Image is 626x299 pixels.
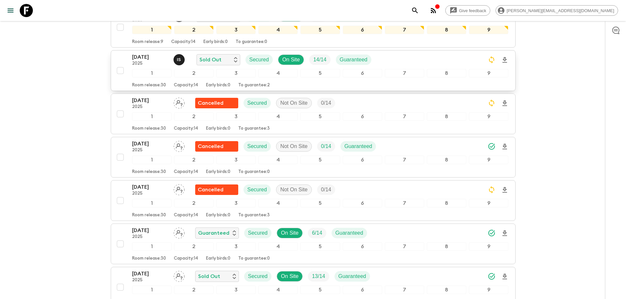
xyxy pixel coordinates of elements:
[258,242,298,251] div: 4
[171,39,196,45] p: Capacity: 14
[385,156,424,164] div: 7
[203,39,228,45] p: Early birds: 0
[317,141,335,152] div: Trip Fill
[174,169,198,175] p: Capacity: 14
[243,141,271,152] div: Secured
[313,56,326,64] p: 14 / 14
[488,142,496,150] svg: Synced Successfully
[501,143,509,151] svg: Download Onboarding
[308,228,326,238] div: Trip Fill
[276,184,312,195] div: Not On Site
[321,186,331,194] p: 0 / 14
[132,169,166,175] p: Room release: 30
[258,199,298,207] div: 4
[132,104,168,110] p: 2025
[427,112,466,121] div: 8
[238,256,270,261] p: To guarantee: 0
[300,242,340,251] div: 5
[249,56,269,64] p: Secured
[111,94,516,134] button: [DATE]2025Assign pack leaderFlash Pack cancellationSecuredNot On SiteTrip Fill123456789Room relea...
[317,184,335,195] div: Trip Fill
[132,112,172,121] div: 1
[132,69,172,77] div: 1
[174,56,186,61] span: Ivan Stojanović
[300,156,340,164] div: 5
[132,242,172,251] div: 1
[238,213,270,218] p: To guarantee: 3
[501,229,509,237] svg: Download Onboarding
[469,112,508,121] div: 9
[343,112,382,121] div: 6
[132,53,168,61] p: [DATE]
[427,286,466,294] div: 8
[174,229,185,235] span: Assign pack leader
[174,99,185,105] span: Assign pack leader
[132,286,172,294] div: 1
[132,183,168,191] p: [DATE]
[132,156,172,164] div: 1
[198,99,223,107] p: Cancelled
[338,272,366,280] p: Guaranteed
[198,229,229,237] p: Guaranteed
[174,256,198,261] p: Capacity: 14
[174,26,214,34] div: 2
[195,141,238,152] div: Flash Pack cancellation
[385,112,424,121] div: 7
[343,156,382,164] div: 6
[174,286,214,294] div: 2
[258,26,298,34] div: 4
[408,4,422,17] button: search adventures
[278,54,304,65] div: On Site
[206,169,230,175] p: Early birds: 0
[343,69,382,77] div: 6
[216,242,256,251] div: 3
[469,156,508,164] div: 9
[238,169,270,175] p: To guarantee: 0
[111,180,516,221] button: [DATE]2025Assign pack leaderFlash Pack cancellationSecuredNot On SiteTrip Fill123456789Room relea...
[317,98,335,108] div: Trip Fill
[174,213,198,218] p: Capacity: 14
[174,112,214,121] div: 2
[385,242,424,251] div: 7
[309,54,330,65] div: Trip Fill
[195,184,238,195] div: Flash Pack cancellation
[132,96,168,104] p: [DATE]
[344,142,372,150] p: Guaranteed
[469,286,508,294] div: 9
[281,229,298,237] p: On Site
[206,126,230,131] p: Early birds: 0
[174,126,198,131] p: Capacity: 14
[216,69,256,77] div: 3
[280,99,308,107] p: Not On Site
[111,50,516,91] button: [DATE]2025Ivan StojanovićSold OutSecuredOn SiteTrip FillGuaranteed123456789Room release:30Capacit...
[501,56,509,64] svg: Download Onboarding
[343,199,382,207] div: 6
[132,199,172,207] div: 1
[343,26,382,34] div: 6
[244,271,272,282] div: Secured
[258,286,298,294] div: 4
[174,156,214,164] div: 2
[216,26,256,34] div: 3
[174,273,185,278] span: Assign pack leader
[321,142,331,150] p: 0 / 14
[132,278,168,283] p: 2025
[282,56,300,64] p: On Site
[111,137,516,178] button: [DATE]2025Assign pack leaderFlash Pack cancellationSecuredNot On SiteTrip FillGuaranteed123456789...
[276,98,312,108] div: Not On Site
[236,39,267,45] p: To guarantee: 0
[198,142,223,150] p: Cancelled
[174,143,185,148] span: Assign pack leader
[132,256,166,261] p: Room release: 30
[496,5,618,16] div: [PERSON_NAME][EMAIL_ADDRESS][DOMAIN_NAME]
[111,224,516,264] button: [DATE]2025Assign pack leaderGuaranteedSecuredOn SiteTrip FillGuaranteed123456789Room release:30Ca...
[195,98,238,108] div: Flash Pack cancellation
[216,286,256,294] div: 3
[501,273,509,281] svg: Download Onboarding
[455,8,490,13] span: Give feedback
[385,199,424,207] div: 7
[248,229,268,237] p: Secured
[343,242,382,251] div: 6
[336,229,363,237] p: Guaranteed
[300,69,340,77] div: 5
